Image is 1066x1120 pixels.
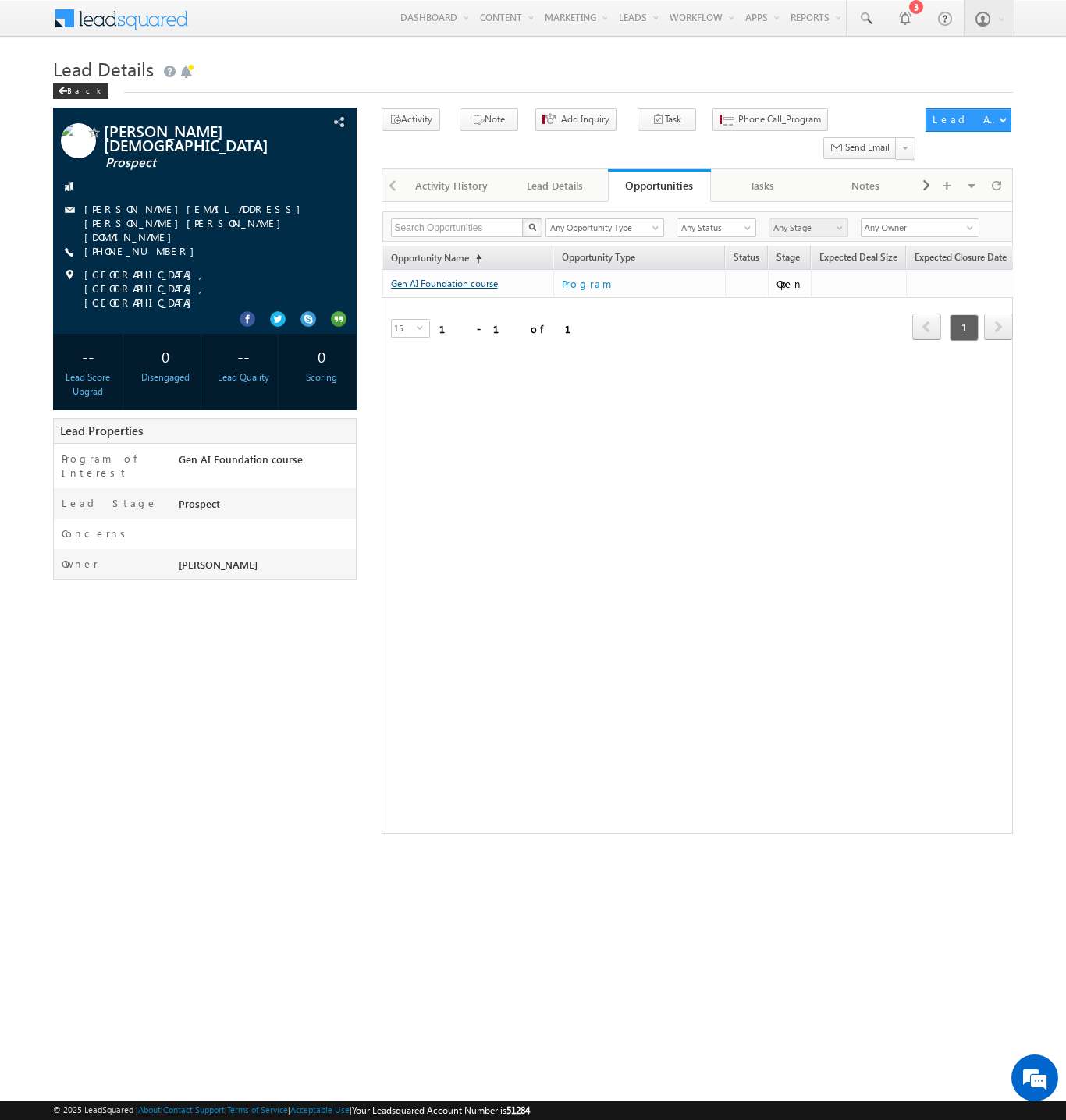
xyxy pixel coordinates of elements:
div: Chat with us now [81,82,262,102]
img: Profile photo [61,123,96,164]
a: Show All Items [958,220,978,236]
span: Expected Deal Size [819,251,897,263]
span: [GEOGRAPHIC_DATA], [GEOGRAPHIC_DATA], [GEOGRAPHIC_DATA] [84,268,329,310]
a: Terms of Service [227,1104,288,1115]
span: Expected Closure Date [915,251,1007,263]
a: Activity History [401,169,504,202]
a: About [138,1104,161,1115]
span: Your Leadsquared Account Number is [352,1104,530,1116]
a: Opportunities [608,169,711,202]
span: Opportunity Type [554,249,724,269]
span: 51284 [506,1104,530,1116]
div: 0 [135,342,197,370]
span: Send Email [845,140,890,154]
button: Task [638,108,696,131]
a: Tasks [711,169,814,202]
button: Phone Call_Program [712,108,828,131]
div: -- [213,342,275,370]
span: [PERSON_NAME][DEMOGRAPHIC_DATA] [104,123,291,151]
div: Lead Details [517,176,593,195]
button: Note [460,108,518,131]
a: [PERSON_NAME][EMAIL_ADDRESS][PERSON_NAME][PERSON_NAME][DOMAIN_NAME] [84,202,308,243]
button: Add Inquiry [535,108,617,131]
div: 0 [290,342,352,370]
img: d_60004797649_company_0_60004797649 [27,82,66,102]
label: Lead Stage [62,496,158,510]
span: prev [912,314,941,340]
div: Gen AI Foundation course [175,452,356,473]
span: select [417,324,429,331]
div: Lead Quality [213,370,275,385]
a: prev [912,315,941,340]
span: 15 [392,320,417,337]
span: next [984,314,1013,340]
a: Any Stage [769,218,848,237]
a: Any Opportunity Type [545,218,664,237]
span: Opportunity Name [391,252,469,264]
img: Search [528,223,536,231]
span: Lead Details [53,56,154,81]
a: Expected Closure Date [907,249,1014,269]
a: Program [562,275,718,293]
a: Notes [814,169,917,202]
span: Prospect [105,155,293,171]
div: 1 - 1 of 1 [439,320,590,338]
button: Lead Actions [926,108,1011,132]
label: Program of Interest [62,452,163,480]
a: Acceptable Use [290,1104,350,1115]
div: Scoring [290,370,352,385]
span: Phone Call_Program [738,112,821,126]
div: Open [776,277,804,291]
span: Stage [776,251,800,263]
div: Activity History [414,176,490,195]
button: Activity [382,108,440,131]
a: Lead Details [504,169,607,202]
a: next [984,315,1013,340]
span: [PERSON_NAME] [179,558,258,571]
a: Any Status [677,218,756,237]
div: Notes [826,176,903,195]
span: [PHONE_NUMBER] [84,244,202,260]
div: Lead Score Upgrad [57,370,119,399]
a: Back [53,83,116,96]
a: Status [726,249,767,269]
label: Concerns [62,526,131,541]
a: Opportunity Name(sorted ascending) [383,249,489,269]
div: Prospect [175,496,356,518]
textarea: Type your message and hit 'Enter' [20,144,285,467]
div: -- [57,342,119,370]
div: Disengaged [135,370,197,385]
span: Any Opportunity Type [546,221,654,235]
label: Owner [62,557,98,571]
a: Gen AI Foundation course [391,278,498,289]
em: Start Chat [212,480,283,502]
span: Lead Properties [60,423,143,438]
input: Type to Search [861,218,979,237]
span: (sorted ascending) [469,253,481,265]
span: Add Inquiry [561,112,609,126]
span: Any Status [677,221,752,235]
a: Expected Deal Size [812,249,905,269]
div: Back [53,83,108,99]
span: Any Stage [769,221,844,235]
div: Opportunities [620,178,699,193]
a: Stage [769,249,808,269]
div: Minimize live chat window [256,8,293,45]
span: 1 [950,314,979,341]
div: Tasks [723,176,800,195]
button: Send Email [823,137,897,160]
a: Contact Support [163,1104,225,1115]
div: Lead Actions [933,112,999,126]
span: © 2025 LeadSquared | | | | | [53,1103,530,1118]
